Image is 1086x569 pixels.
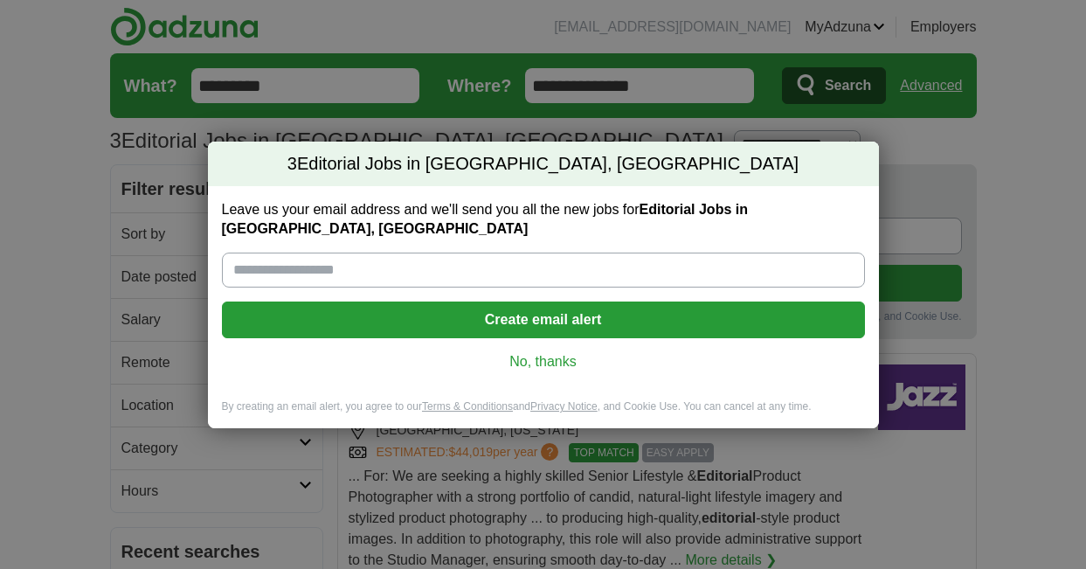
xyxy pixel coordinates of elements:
a: Privacy Notice [530,400,598,413]
button: Create email alert [222,302,865,338]
span: 3 [287,152,297,177]
a: Terms & Conditions [422,400,513,413]
label: Leave us your email address and we'll send you all the new jobs for [222,200,865,239]
a: No, thanks [236,352,851,371]
h2: Editorial Jobs in [GEOGRAPHIC_DATA], [GEOGRAPHIC_DATA] [208,142,879,187]
div: By creating an email alert, you agree to our and , and Cookie Use. You can cancel at any time. [208,399,879,428]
